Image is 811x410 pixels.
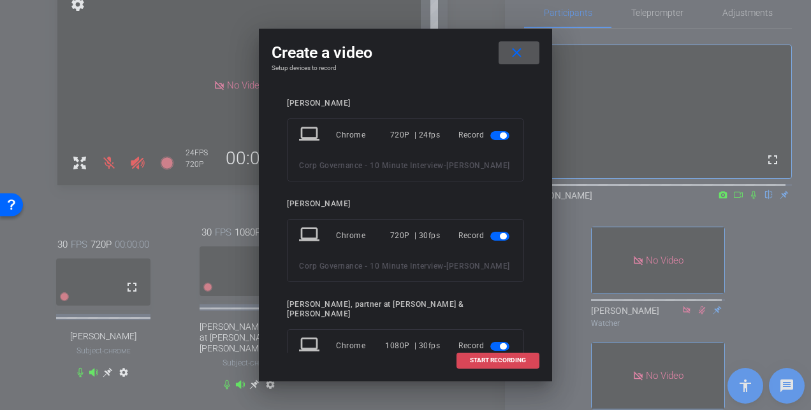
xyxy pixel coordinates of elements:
div: Record [458,124,512,146]
span: Corp Governance - 10 Minute Interview [299,161,444,170]
mat-icon: laptop [299,224,322,247]
button: START RECORDING [457,353,539,369]
div: Record [458,334,512,357]
span: [PERSON_NAME] [446,161,510,170]
div: [PERSON_NAME] [287,99,524,108]
h4: Setup devices to record [272,64,539,72]
span: - [444,262,447,271]
div: Record [458,224,512,247]
div: 720P | 30fps [390,224,441,247]
mat-icon: close [509,45,525,61]
div: Create a video [272,41,539,64]
div: [PERSON_NAME] [287,199,524,209]
div: 720P | 24fps [390,124,441,146]
div: [PERSON_NAME], partner at [PERSON_NAME] & [PERSON_NAME] [287,300,524,319]
span: Corp Governance - 10 Minute Interview [299,262,444,271]
span: START RECORDING [470,357,526,364]
div: Chrome [336,334,385,357]
div: Chrome [336,224,390,247]
mat-icon: laptop [299,334,322,357]
div: Chrome [336,124,390,146]
mat-icon: laptop [299,124,322,146]
div: 1080P | 30fps [385,334,440,357]
span: [PERSON_NAME] [446,262,510,271]
span: - [444,161,447,170]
